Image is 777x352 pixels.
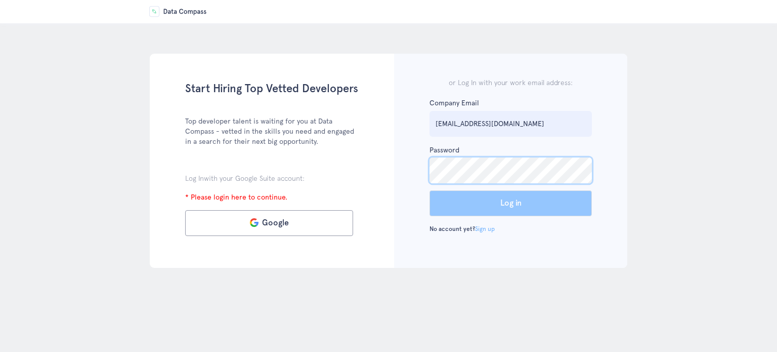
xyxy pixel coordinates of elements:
input: e.g. jdoe@datacompass.com [429,111,592,137]
p: * Please login here to continue. [185,192,359,202]
span: Log In [185,174,204,182]
a: Sign up [475,225,495,232]
p: Top developer talent is waiting for you at Data Compass - vetted in the skills you need and engag... [185,116,359,146]
p: No account yet? [429,224,592,233]
img: google logo [250,218,258,227]
h6: or Log In with your work email address: [429,77,592,88]
p: with your Google Suite account: [185,173,359,183]
label: Company Email [429,98,479,108]
button: Log in [429,190,592,216]
label: Password [429,145,459,155]
img: DC Assessment logo [149,6,207,17]
span: Google [262,217,289,228]
button: Google [185,210,353,236]
h2: Start Hiring Top Vetted Developers [185,84,359,94]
